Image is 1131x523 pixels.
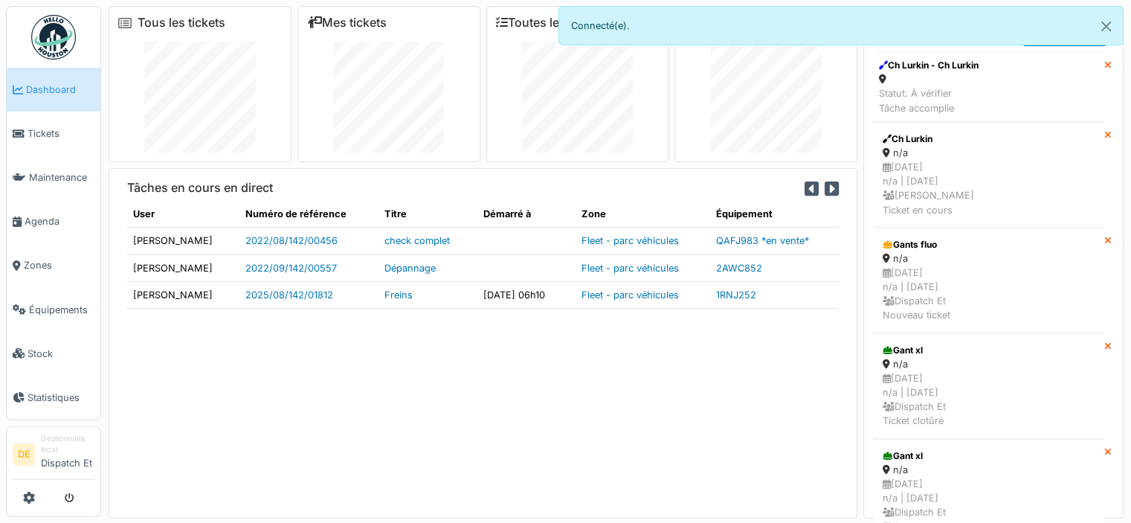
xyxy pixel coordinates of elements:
[7,288,100,332] a: Équipements
[384,235,450,246] a: check complet
[307,16,387,30] a: Mes tickets
[384,289,413,301] a: Freins
[883,449,1095,463] div: Gant xl
[7,332,100,376] a: Stock
[239,201,378,228] th: Numéro de référence
[31,15,76,60] img: Badge_color-CXgf-gQk.svg
[41,433,94,476] li: Dispatch Et
[558,6,1124,45] div: Connecté(e).
[245,263,337,274] a: 2022/09/142/00557
[1089,7,1123,46] button: Close
[879,86,979,115] div: Statut: À vérifier Tâche accomplie
[13,433,94,480] a: DE Gestionnaire localDispatch Et
[710,201,839,228] th: Équipement
[384,263,436,274] a: Dépannage
[883,266,1095,323] div: [DATE] n/a | [DATE] Dispatch Et Nouveau ticket
[883,160,1095,217] div: [DATE] n/a | [DATE] [PERSON_NAME] Ticket en cours
[245,235,338,246] a: 2022/08/142/00456
[138,16,225,30] a: Tous les tickets
[873,333,1104,439] a: Gant xl n/a [DATE]n/a | [DATE] Dispatch EtTicket clotûré
[26,83,94,97] span: Dashboard
[28,126,94,141] span: Tickets
[873,52,1104,122] a: Ch Lurkin - Ch Lurkin Statut: À vérifierTâche accomplie
[581,235,679,246] a: Fleet - parc véhicules
[581,263,679,274] a: Fleet - parc véhicules
[7,112,100,155] a: Tickets
[29,170,94,185] span: Maintenance
[7,199,100,243] a: Agenda
[883,463,1095,477] div: n/a
[28,391,94,405] span: Statistiques
[133,208,155,219] span: translation missing: fr.shared.user
[873,228,1104,333] a: Gants fluo n/a [DATE]n/a | [DATE] Dispatch EtNouveau ticket
[127,281,239,308] td: [PERSON_NAME]
[716,235,809,246] a: QAFJ983 *en vente*
[245,289,333,301] a: 2025/08/142/01812
[7,376,100,420] a: Statistiques
[24,258,94,272] span: Zones
[477,281,576,308] td: [DATE] 06h10
[127,181,273,195] h6: Tâches en cours en direct
[127,254,239,281] td: [PERSON_NAME]
[28,347,94,361] span: Stock
[716,263,762,274] a: 2AWC852
[7,155,100,199] a: Maintenance
[883,251,1095,266] div: n/a
[883,357,1095,371] div: n/a
[581,289,679,301] a: Fleet - parc véhicules
[883,238,1095,251] div: Gants fluo
[25,214,94,228] span: Agenda
[883,132,1095,146] div: Ch Lurkin
[883,371,1095,429] div: [DATE] n/a | [DATE] Dispatch Et Ticket clotûré
[873,122,1104,228] a: Ch Lurkin n/a [DATE]n/a | [DATE] [PERSON_NAME]Ticket en cours
[883,146,1095,160] div: n/a
[7,244,100,288] a: Zones
[7,68,100,112] a: Dashboard
[477,201,576,228] th: Démarré à
[13,443,35,466] li: DE
[576,201,710,228] th: Zone
[41,433,94,456] div: Gestionnaire local
[127,228,239,254] td: [PERSON_NAME]
[496,16,607,30] a: Toutes les tâches
[716,289,756,301] a: 1RNJ252
[29,303,94,317] span: Équipements
[883,344,1095,357] div: Gant xl
[879,59,979,72] div: Ch Lurkin - Ch Lurkin
[378,201,477,228] th: Titre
